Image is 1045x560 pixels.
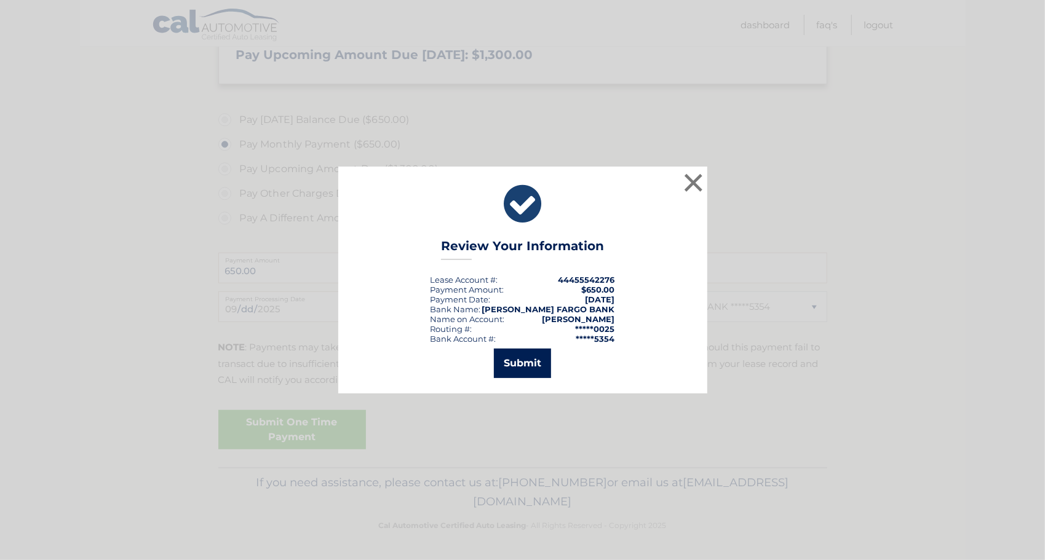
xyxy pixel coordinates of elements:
[681,170,706,195] button: ×
[431,314,505,324] div: Name on Account:
[441,239,604,260] h3: Review Your Information
[431,294,491,304] div: :
[431,304,481,314] div: Bank Name:
[431,285,504,294] div: Payment Amount:
[431,294,489,304] span: Payment Date
[582,285,615,294] span: $650.00
[542,314,615,324] strong: [PERSON_NAME]
[431,324,472,334] div: Routing #:
[558,275,615,285] strong: 44455542276
[431,275,498,285] div: Lease Account #:
[431,334,496,344] div: Bank Account #:
[482,304,615,314] strong: [PERSON_NAME] FARGO BANK
[586,294,615,304] span: [DATE]
[494,349,551,378] button: Submit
